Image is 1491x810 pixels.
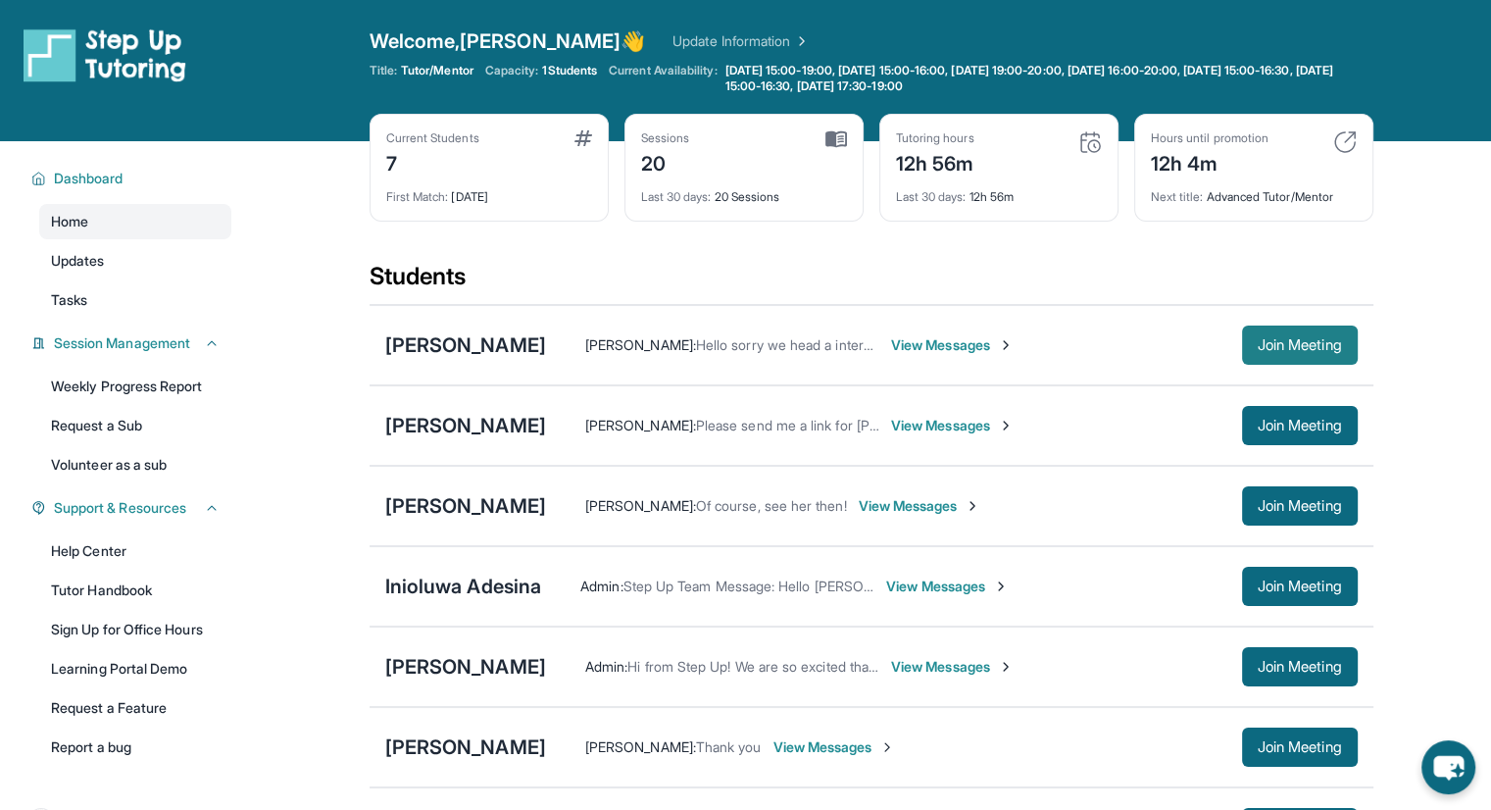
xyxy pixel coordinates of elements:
[386,177,592,205] div: [DATE]
[386,146,479,177] div: 7
[998,659,1014,675] img: Chevron-Right
[825,130,847,148] img: card
[385,492,546,520] div: [PERSON_NAME]
[696,336,1069,353] span: Hello sorry we head a internet issue, we will see you [DATE]
[1258,339,1342,351] span: Join Meeting
[46,169,220,188] button: Dashboard
[39,369,231,404] a: Weekly Progress Report
[998,418,1014,433] img: Chevron-Right
[24,27,186,82] img: logo
[896,130,974,146] div: Tutoring hours
[1151,146,1268,177] div: 12h 4m
[696,497,847,514] span: Of course, see her then!
[385,573,542,600] div: Inioluwa Adesina
[672,31,810,51] a: Update Information
[580,578,622,594] span: Admin :
[385,734,546,761] div: [PERSON_NAME]
[886,577,1009,596] span: View Messages
[54,169,124,188] span: Dashboard
[39,573,231,608] a: Tutor Handbook
[609,63,717,94] span: Current Availability:
[1242,647,1358,686] button: Join Meeting
[39,243,231,278] a: Updates
[51,251,105,271] span: Updates
[1242,728,1358,767] button: Join Meeting
[401,63,473,78] span: Tutor/Mentor
[696,738,762,755] span: Thank you
[1242,486,1358,526] button: Join Meeting
[1258,661,1342,673] span: Join Meeting
[54,498,186,518] span: Support & Resources
[39,690,231,726] a: Request a Feature
[641,189,712,204] span: Last 30 days :
[721,63,1373,94] a: [DATE] 15:00-19:00, [DATE] 15:00-16:00, [DATE] 19:00-20:00, [DATE] 16:00-20:00, [DATE] 15:00-16:3...
[370,261,1373,304] div: Students
[1078,130,1102,154] img: card
[1151,130,1268,146] div: Hours until promotion
[386,130,479,146] div: Current Students
[641,146,690,177] div: 20
[1258,741,1342,753] span: Join Meeting
[1151,177,1357,205] div: Advanced Tutor/Mentor
[896,177,1102,205] div: 12h 56m
[998,337,1014,353] img: Chevron-Right
[859,496,981,516] span: View Messages
[39,408,231,443] a: Request a Sub
[370,63,397,78] span: Title:
[542,63,597,78] span: 1 Students
[790,31,810,51] img: Chevron Right
[725,63,1369,94] span: [DATE] 15:00-19:00, [DATE] 15:00-16:00, [DATE] 19:00-20:00, [DATE] 16:00-20:00, [DATE] 15:00-16:3...
[39,533,231,569] a: Help Center
[993,579,1009,594] img: Chevron-Right
[46,333,220,353] button: Session Management
[385,412,546,439] div: [PERSON_NAME]
[696,417,1078,433] span: Please send me a link for [PERSON_NAME]'s tutoring session
[1242,326,1358,365] button: Join Meeting
[965,498,980,514] img: Chevron-Right
[54,333,190,353] span: Session Management
[891,416,1014,435] span: View Messages
[485,63,539,78] span: Capacity:
[39,282,231,318] a: Tasks
[891,657,1014,677] span: View Messages
[386,189,449,204] span: First Match :
[585,417,696,433] span: [PERSON_NAME] :
[1258,581,1342,592] span: Join Meeting
[1258,500,1342,512] span: Join Meeting
[39,447,231,482] a: Volunteer as a sub
[896,189,967,204] span: Last 30 days :
[51,290,87,310] span: Tasks
[1421,740,1475,794] button: chat-button
[370,27,646,55] span: Welcome, [PERSON_NAME] 👋
[1151,189,1204,204] span: Next title :
[385,653,546,681] div: [PERSON_NAME]
[585,497,696,514] span: [PERSON_NAME] :
[39,730,231,765] a: Report a bug
[896,146,974,177] div: 12h 56m
[891,335,1014,355] span: View Messages
[1242,406,1358,445] button: Join Meeting
[641,130,690,146] div: Sessions
[1242,567,1358,606] button: Join Meeting
[772,737,895,757] span: View Messages
[585,336,696,353] span: [PERSON_NAME] :
[1258,420,1342,431] span: Join Meeting
[574,130,592,146] img: card
[585,738,696,755] span: [PERSON_NAME] :
[879,739,895,755] img: Chevron-Right
[39,612,231,647] a: Sign Up for Office Hours
[1333,130,1357,154] img: card
[585,658,627,675] span: Admin :
[641,177,847,205] div: 20 Sessions
[51,212,88,231] span: Home
[39,651,231,686] a: Learning Portal Demo
[385,331,546,359] div: [PERSON_NAME]
[46,498,220,518] button: Support & Resources
[39,204,231,239] a: Home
